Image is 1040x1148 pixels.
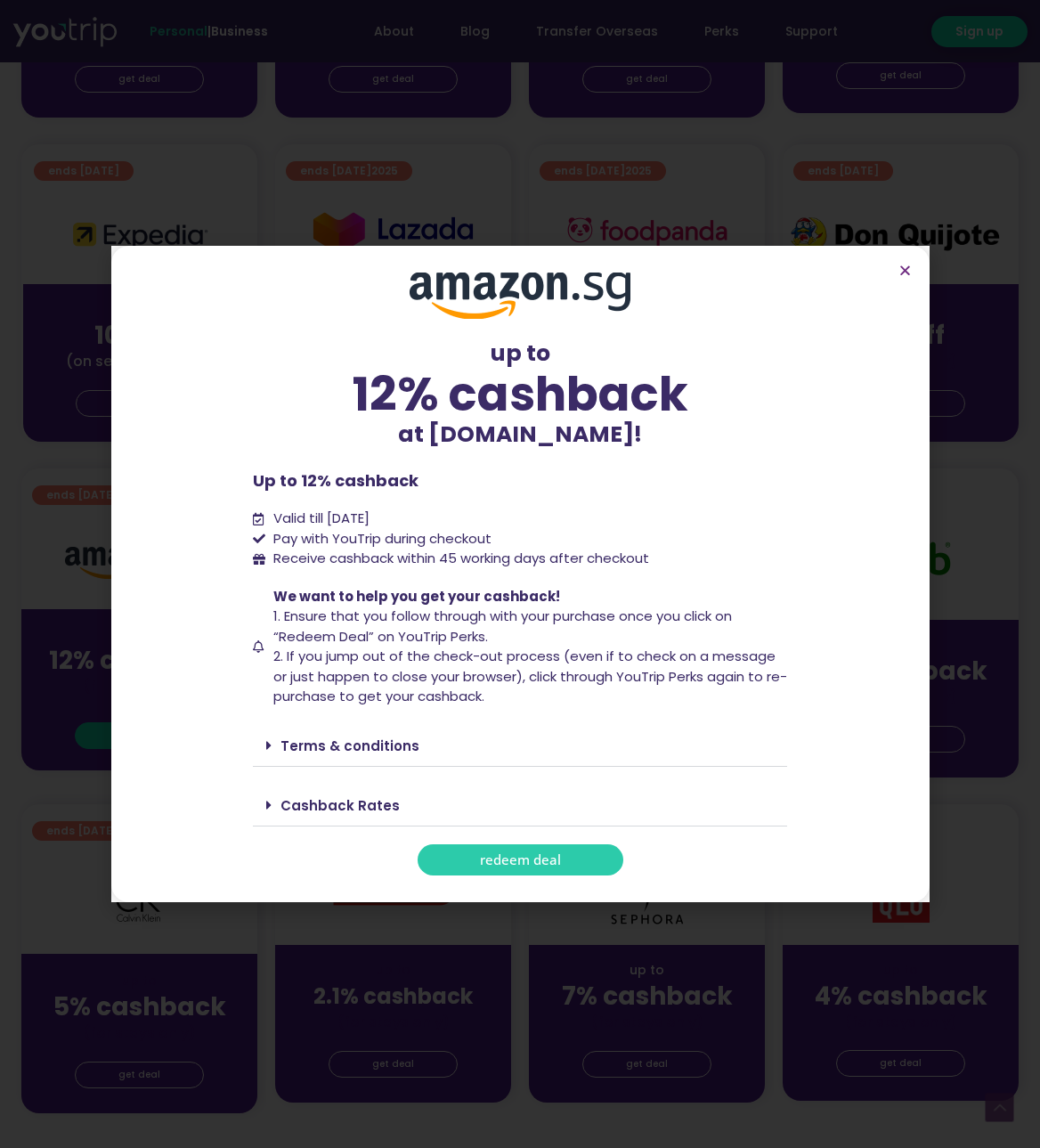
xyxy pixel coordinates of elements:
a: redeem deal [418,844,623,875]
div: 12% cashback [253,370,787,418]
span: Pay with YouTrip during checkout [269,529,492,550]
div: Terms & conditions [253,725,787,767]
span: Valid till [DATE] [269,509,370,529]
span: redeem deal [480,853,561,867]
a: Cashback Rates [280,796,400,815]
p: Up to 12% cashback [253,468,787,493]
a: Terms & conditions [280,737,419,755]
span: We want to help you get your cashback! [273,587,560,606]
span: 1. Ensure that you follow through with your purchase once you click on “Redeem Deal” on YouTrip P... [273,607,732,646]
a: Close [898,264,912,277]
div: Cashback Rates [253,785,787,826]
span: Receive cashback within 45 working days after checkout [269,549,649,569]
span: 2. If you jump out of the check-out process (even if to check on a message or just happen to clos... [273,647,787,705]
div: up to at [DOMAIN_NAME]! [253,337,787,451]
